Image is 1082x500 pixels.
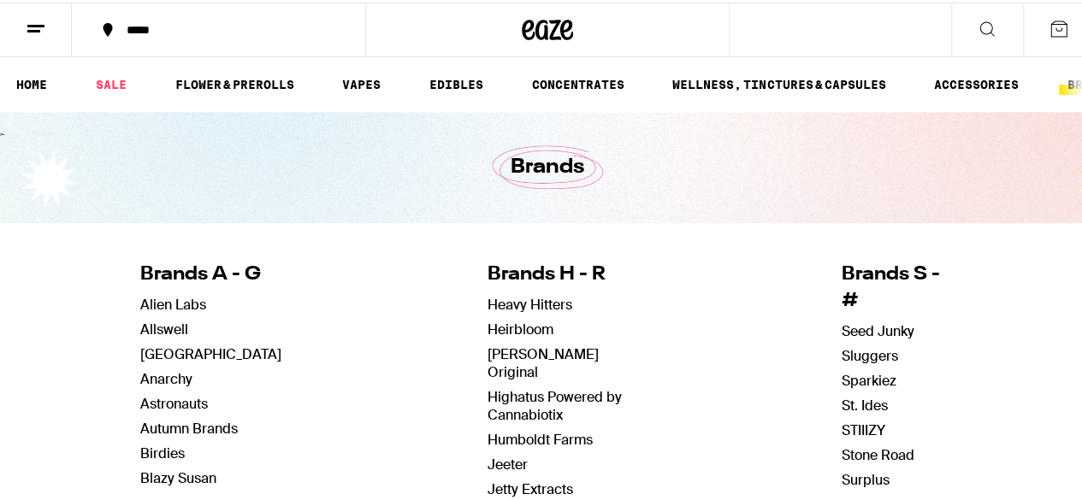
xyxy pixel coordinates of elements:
[488,453,528,471] a: Jeeter
[140,467,216,485] a: Blazy Susan
[140,417,238,435] a: Autumn Brands
[10,12,123,26] span: Hi. Need any help?
[334,72,389,92] a: VAPES
[925,72,1027,92] a: ACCESSORIES
[8,72,56,92] a: HOME
[488,293,572,311] a: Heavy Hitters
[842,419,885,437] a: STIIIZY
[842,394,888,412] a: St. Ides
[140,293,206,311] a: Alien Labs
[167,72,303,92] a: FLOWER & PREROLLS
[842,320,914,338] a: Seed Junky
[664,72,894,92] a: WELLNESS, TINCTURES & CAPSULES
[842,344,898,362] a: Sluggers
[488,259,636,285] h4: Brands H - R
[842,468,890,486] a: Surplus
[87,72,135,92] a: SALE
[842,369,896,387] a: Sparkiez
[488,428,593,446] a: Humboldt Farms
[523,72,633,92] a: CONCENTRATES
[842,259,955,312] h4: Brands S - #
[140,442,185,460] a: Birdies
[488,343,599,379] a: [PERSON_NAME] Original
[140,259,281,285] h4: Brands A - G
[140,368,192,385] a: Anarchy
[488,385,622,421] a: Highatus Powered by Cannabiotix
[488,318,553,336] a: Heirbloom
[488,478,573,496] a: Jetty Extracts
[140,318,188,336] a: Allswell
[511,150,584,179] h1: Brands
[421,72,492,92] a: EDIBLES
[140,392,208,410] a: Astronauts
[842,444,914,462] a: Stone Road
[140,343,281,361] a: [GEOGRAPHIC_DATA]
